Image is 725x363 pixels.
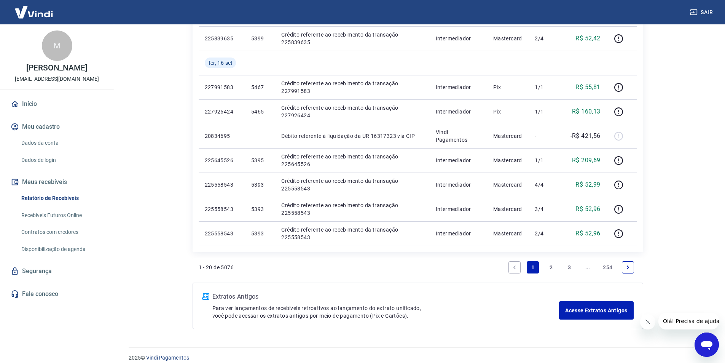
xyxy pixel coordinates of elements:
p: 227991583 [205,83,239,91]
a: Page 2 [545,261,557,273]
p: Intermediador [436,205,481,213]
p: Intermediador [436,157,481,164]
a: Segurança [9,263,105,280]
p: 2025 © [129,354,707,362]
p: 1/1 [535,108,557,115]
p: 225839635 [205,35,239,42]
a: Início [9,96,105,112]
p: 2/4 [535,230,557,237]
p: Extratos Antigos [212,292,559,301]
p: Mastercard [493,230,523,237]
a: Disponibilização de agenda [18,241,105,257]
p: -R$ 421,56 [570,131,601,141]
img: Vindi [9,0,59,24]
p: 5393 [251,181,269,189]
p: Vindi Pagamentos [436,128,481,144]
iframe: Mensagem da empresa [658,313,719,329]
p: R$ 52,42 [575,34,600,43]
p: R$ 209,69 [572,156,601,165]
p: 5393 [251,230,269,237]
button: Sair [688,5,716,19]
p: 5395 [251,157,269,164]
p: Mastercard [493,181,523,189]
p: 3/4 [535,205,557,213]
p: 225558543 [205,205,239,213]
p: Intermediador [436,230,481,237]
iframe: Fechar mensagem [640,314,655,329]
p: Pix [493,108,523,115]
iframe: Botão para abrir a janela de mensagens [695,333,719,357]
p: R$ 52,96 [575,229,600,238]
p: Débito referente à liquidação da UR 16317323 via CIP [281,132,423,140]
p: Crédito referente ao recebimento da transação 227991583 [281,80,423,95]
a: Previous page [508,261,521,273]
a: Contratos com credores [18,224,105,240]
p: Intermediador [436,83,481,91]
p: 20834695 [205,132,239,140]
p: R$ 55,81 [575,83,600,92]
p: R$ 160,13 [572,107,601,116]
p: 227926424 [205,108,239,115]
p: R$ 52,96 [575,205,600,214]
p: 4/4 [535,181,557,189]
span: Olá! Precisa de ajuda? [5,5,64,11]
p: Crédito referente ao recebimento da transação 225558543 [281,226,423,241]
a: Vindi Pagamentos [146,355,189,361]
a: Relatório de Recebíveis [18,190,105,206]
a: Jump forward [582,261,594,273]
a: Acesse Extratos Antigos [559,301,633,320]
p: 225645526 [205,157,239,164]
p: 5399 [251,35,269,42]
p: - [535,132,557,140]
p: Pix [493,83,523,91]
a: Page 254 [600,261,615,273]
p: Intermediador [436,35,481,42]
ul: Pagination [505,258,637,277]
a: Dados de login [18,152,105,168]
p: Crédito referente ao recebimento da transação 225558543 [281,177,423,192]
p: 5393 [251,205,269,213]
p: 1/1 [535,83,557,91]
a: Recebíveis Futuros Online [18,208,105,223]
p: Mastercard [493,157,523,164]
p: R$ 52,99 [575,180,600,189]
p: Mastercard [493,205,523,213]
p: 1/1 [535,157,557,164]
p: 225558543 [205,181,239,189]
a: Dados da conta [18,135,105,151]
button: Meu cadastro [9,118,105,135]
a: Page 1 is your current page [527,261,539,273]
p: 1 - 20 de 5076 [199,264,234,271]
span: Ter, 16 set [208,59,233,67]
p: 2/4 [535,35,557,42]
p: Crédito referente ao recebimento da transação 225645526 [281,153,423,168]
p: Para ver lançamentos de recebíveis retroativos ao lançamento do extrato unificado, você pode aces... [212,304,559,320]
p: 5465 [251,108,269,115]
p: Intermediador [436,181,481,189]
p: Crédito referente ao recebimento da transação 227926424 [281,104,423,119]
img: ícone [202,293,209,300]
div: M [42,30,72,61]
p: 225558543 [205,230,239,237]
a: Page 3 [563,261,575,273]
button: Meus recebíveis [9,174,105,190]
a: Next page [622,261,634,273]
p: [PERSON_NAME] [26,64,87,72]
p: Mastercard [493,132,523,140]
p: Crédito referente ao recebimento da transação 225839635 [281,31,423,46]
p: Crédito referente ao recebimento da transação 225558543 [281,201,423,217]
a: Fale conosco [9,286,105,302]
p: Intermediador [436,108,481,115]
p: 5467 [251,83,269,91]
p: Mastercard [493,35,523,42]
p: [EMAIL_ADDRESS][DOMAIN_NAME] [15,75,99,83]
